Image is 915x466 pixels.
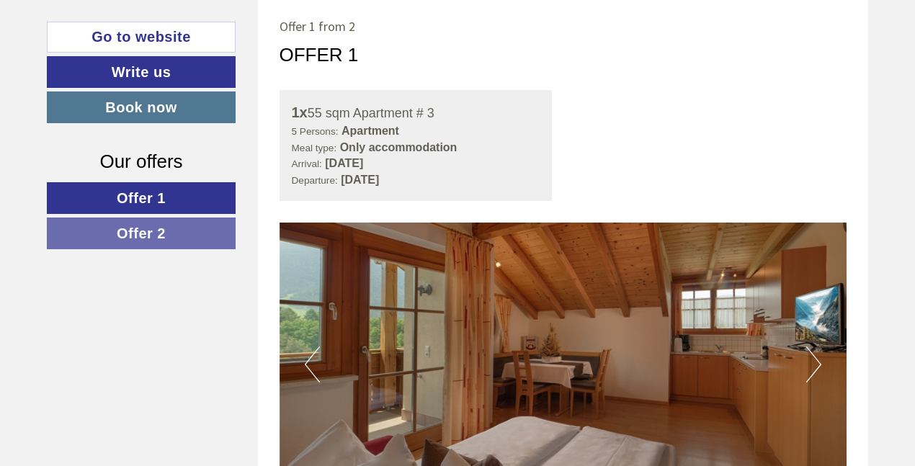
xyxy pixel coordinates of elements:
div: Our offers [47,148,236,175]
a: Write us [47,56,236,88]
div: Offer 1 [280,42,359,68]
a: Go to website [47,22,236,53]
b: 1x [292,104,308,120]
button: Next [806,346,821,382]
b: Apartment [342,125,399,137]
span: Offer 2 [117,225,166,241]
div: 55 sqm Apartment # 3 [292,102,540,123]
small: Departure: [292,175,338,186]
b: [DATE] [325,157,363,169]
small: 5 Persons: [292,126,339,137]
b: Only accommodation [340,141,458,153]
small: Meal type: [292,143,337,153]
a: Book now [47,91,236,123]
small: Arrival: [292,158,322,169]
b: [DATE] [341,174,379,186]
span: Offer 1 from 2 [280,18,355,35]
button: Previous [305,346,320,382]
span: Offer 1 [117,190,166,206]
